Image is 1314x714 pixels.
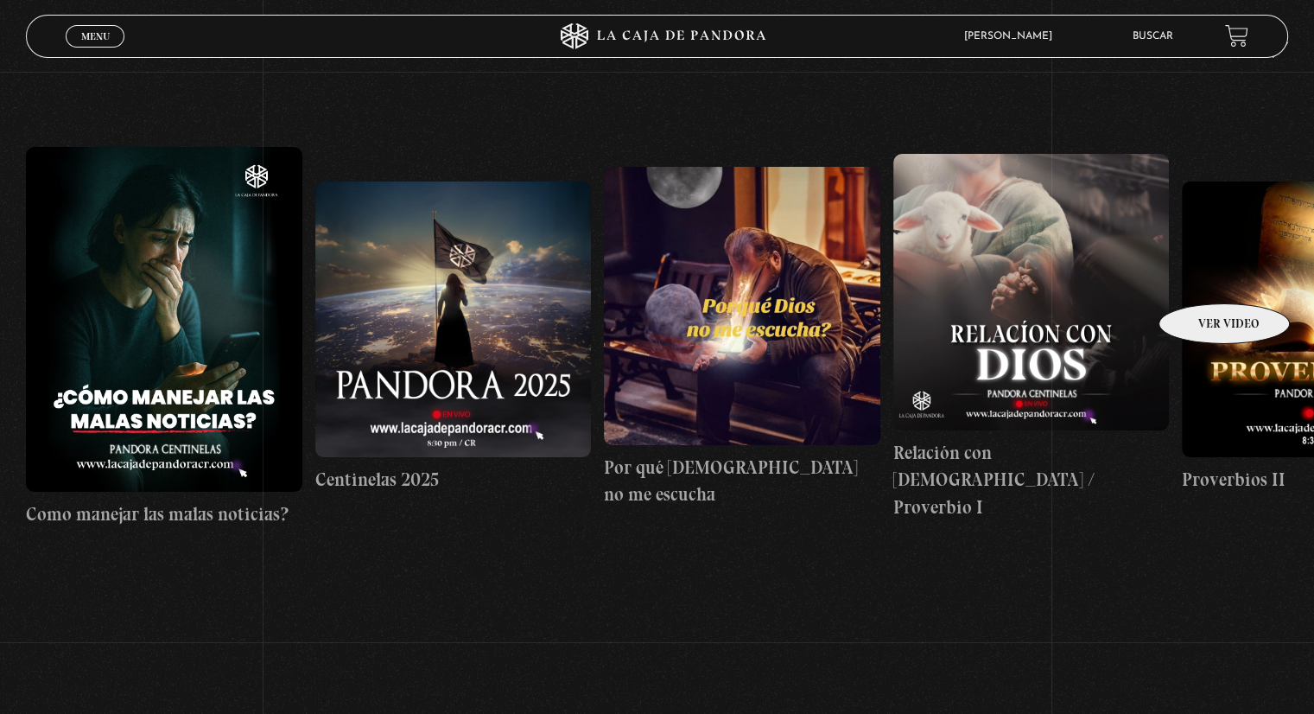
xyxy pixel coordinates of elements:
h4: Como manejar las malas noticias? [26,500,302,528]
h4: Centinelas 2025 [315,466,591,494]
button: Next [1258,28,1288,58]
a: Como manejar las malas noticias? [26,71,302,604]
a: View your shopping cart [1225,24,1248,48]
a: Por qué [DEMOGRAPHIC_DATA] no me escucha [604,71,879,604]
h4: Por qué [DEMOGRAPHIC_DATA] no me escucha [604,454,879,508]
span: Cerrar [75,45,116,57]
h4: Relación con [DEMOGRAPHIC_DATA] / Proverbio I [893,439,1169,521]
a: Centinelas 2025 [315,71,591,604]
a: Buscar [1133,31,1173,41]
span: Menu [81,31,110,41]
span: [PERSON_NAME] [955,31,1070,41]
a: Relación con [DEMOGRAPHIC_DATA] / Proverbio I [893,71,1169,604]
button: Previous [26,28,56,58]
